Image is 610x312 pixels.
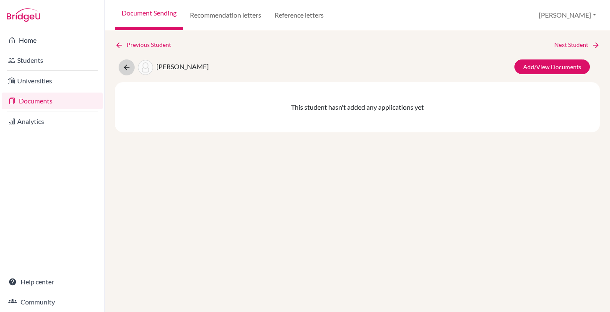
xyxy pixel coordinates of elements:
a: Students [2,52,103,69]
a: Home [2,32,103,49]
div: This student hasn't added any applications yet [115,82,600,132]
a: Help center [2,273,103,290]
a: Universities [2,72,103,89]
a: Previous Student [115,40,178,49]
a: Next Student [554,40,600,49]
img: Bridge-U [7,8,40,22]
a: Add/View Documents [514,59,590,74]
a: Community [2,294,103,310]
button: [PERSON_NAME] [535,7,600,23]
a: Documents [2,93,103,109]
a: Analytics [2,113,103,130]
span: [PERSON_NAME] [156,62,209,70]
